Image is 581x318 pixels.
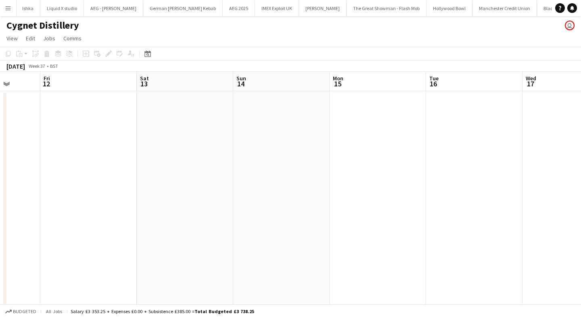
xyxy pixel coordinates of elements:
span: Budgeted [13,309,36,314]
span: All jobs [44,308,64,314]
span: View [6,35,18,42]
span: Edit [26,35,35,42]
span: 15 [332,79,343,88]
span: Tue [429,75,439,82]
span: Sun [236,75,246,82]
span: Fri [44,75,50,82]
a: Edit [23,33,38,44]
button: The Great Showman - Flash Mob [347,0,426,16]
div: [DATE] [6,62,25,70]
app-user-avatar: Nina Mackay [565,21,575,30]
span: Jobs [43,35,55,42]
button: Liquid X studio [40,0,84,16]
div: BST [50,63,58,69]
span: Mon [333,75,343,82]
span: 13 [139,79,149,88]
button: Manchester Credit Union [472,0,537,16]
a: Comms [60,33,85,44]
a: Jobs [40,33,59,44]
span: Total Budgeted £3 738.25 [194,308,254,314]
h1: Cygnet Distillery [6,19,79,31]
span: 17 [525,79,536,88]
span: Wed [526,75,536,82]
button: Budgeted [4,307,38,316]
button: AEG 2025 [223,0,255,16]
button: German [PERSON_NAME] Kebab [143,0,223,16]
a: View [3,33,21,44]
button: AEG - [PERSON_NAME] [84,0,143,16]
span: 14 [235,79,246,88]
button: Ishka [16,0,40,16]
button: IMEX Exploit UK [255,0,299,16]
span: 16 [428,79,439,88]
div: Salary £3 353.25 + Expenses £0.00 + Subsistence £385.00 = [71,308,254,314]
span: Week 37 [27,63,47,69]
button: [PERSON_NAME] [299,0,347,16]
span: Sat [140,75,149,82]
span: 12 [42,79,50,88]
button: Hollywood Bowl [426,0,472,16]
span: Comms [63,35,82,42]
